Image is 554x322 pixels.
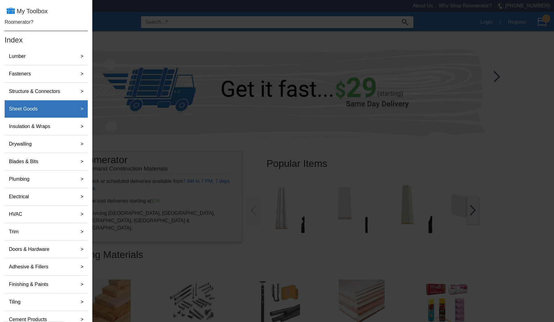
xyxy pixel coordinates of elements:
label: Drywalling [6,138,34,150]
label: > [78,120,86,133]
button: Sheet Goods> [5,100,88,118]
label: Lumber [6,50,28,62]
label: > [78,85,86,98]
label: > [78,191,86,203]
label: Plumbing [6,173,32,185]
label: > [78,173,86,185]
a: Roomerator? [5,19,33,25]
h4: Index [5,31,88,45]
a: My Toolbox [5,8,48,14]
button: Structure & Connectors> [5,83,88,100]
label: > [78,50,86,62]
label: > [78,296,86,308]
button: Insulation & Wraps> [5,118,88,135]
button: Electrical> [5,188,88,206]
button: Adhesive & Fillers> [5,258,88,276]
label: HVAC [6,208,25,220]
label: Adhesive & Fillers [6,261,51,273]
button: Fasteners> [5,65,88,83]
label: > [78,155,86,168]
button: HVAC> [5,206,88,223]
label: > [78,208,86,220]
button: Plumbing> [5,171,88,188]
label: > [78,278,86,291]
label: > [78,226,86,238]
label: > [78,103,86,115]
label: Insulation & Wraps [6,120,53,133]
label: Blades & Bits [6,155,41,168]
button: Lumber> [5,48,88,65]
label: Structure & Connectors [6,85,62,98]
label: > [78,68,86,80]
button: Tiling> [5,293,88,311]
button: Drywalling> [5,135,88,153]
label: Sheet Goods [6,103,40,115]
label: Finishing & Paints [6,278,51,291]
label: Tiling [6,296,23,308]
button: Doors & Hardware> [5,241,88,258]
label: Trim [6,226,21,238]
button: Trim> [5,223,88,241]
label: > [78,138,86,150]
button: Finishing & Paints> [5,276,88,293]
label: Fasteners [6,68,33,80]
label: Electrical [6,191,31,203]
label: > [78,261,86,273]
label: Doors & Hardware [6,243,52,256]
label: > [78,243,86,256]
button: Blades & Bits> [5,153,88,171]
